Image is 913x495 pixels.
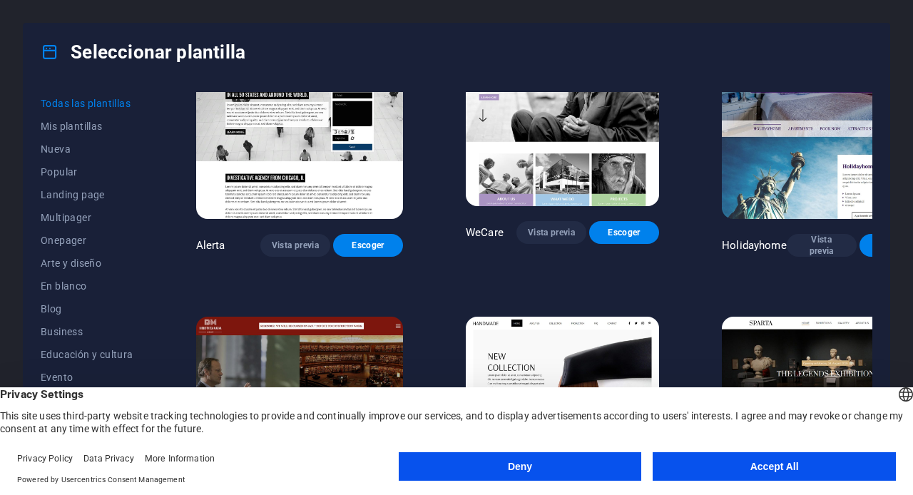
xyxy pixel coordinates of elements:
span: Landing page [41,189,133,200]
button: Nueva [41,138,133,160]
span: Evento [41,372,133,383]
button: Arte y diseño [41,252,133,275]
button: Onepager [41,229,133,252]
button: Blog [41,297,133,320]
span: Educación y cultura [41,349,133,360]
button: Business [41,320,133,343]
p: WeCare [466,225,504,240]
button: Multipager [41,206,133,229]
button: Escoger [589,221,659,244]
span: Multipager [41,212,133,223]
button: Vista previa [260,234,330,257]
span: Vista previa [798,234,845,257]
img: Alerta [196,28,403,219]
p: Holidayhome [722,238,787,252]
span: Onepager [41,235,133,246]
span: Escoger [345,240,392,251]
span: Mis plantillas [41,121,133,132]
span: Vista previa [272,240,319,251]
span: Vista previa [528,227,575,238]
span: Popular [41,166,133,178]
span: En blanco [41,280,133,292]
h4: Seleccionar plantilla [41,41,245,63]
button: Vista previa [516,221,586,244]
img: Handmade [466,317,659,495]
button: Educación y cultura [41,343,133,366]
span: Todas las plantillas [41,98,133,109]
img: WeCare [466,28,659,206]
p: Alerta [196,238,225,252]
button: En blanco [41,275,133,297]
span: Business [41,326,133,337]
button: Todas las plantillas [41,92,133,115]
button: Mis plantillas [41,115,133,138]
span: Arte y diseño [41,257,133,269]
button: Escoger [333,234,403,257]
span: Nueva [41,143,133,155]
button: Evento [41,366,133,389]
button: Vista previa [787,234,857,257]
span: Blog [41,303,133,315]
button: Popular [41,160,133,183]
span: Escoger [601,227,648,238]
button: Landing page [41,183,133,206]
